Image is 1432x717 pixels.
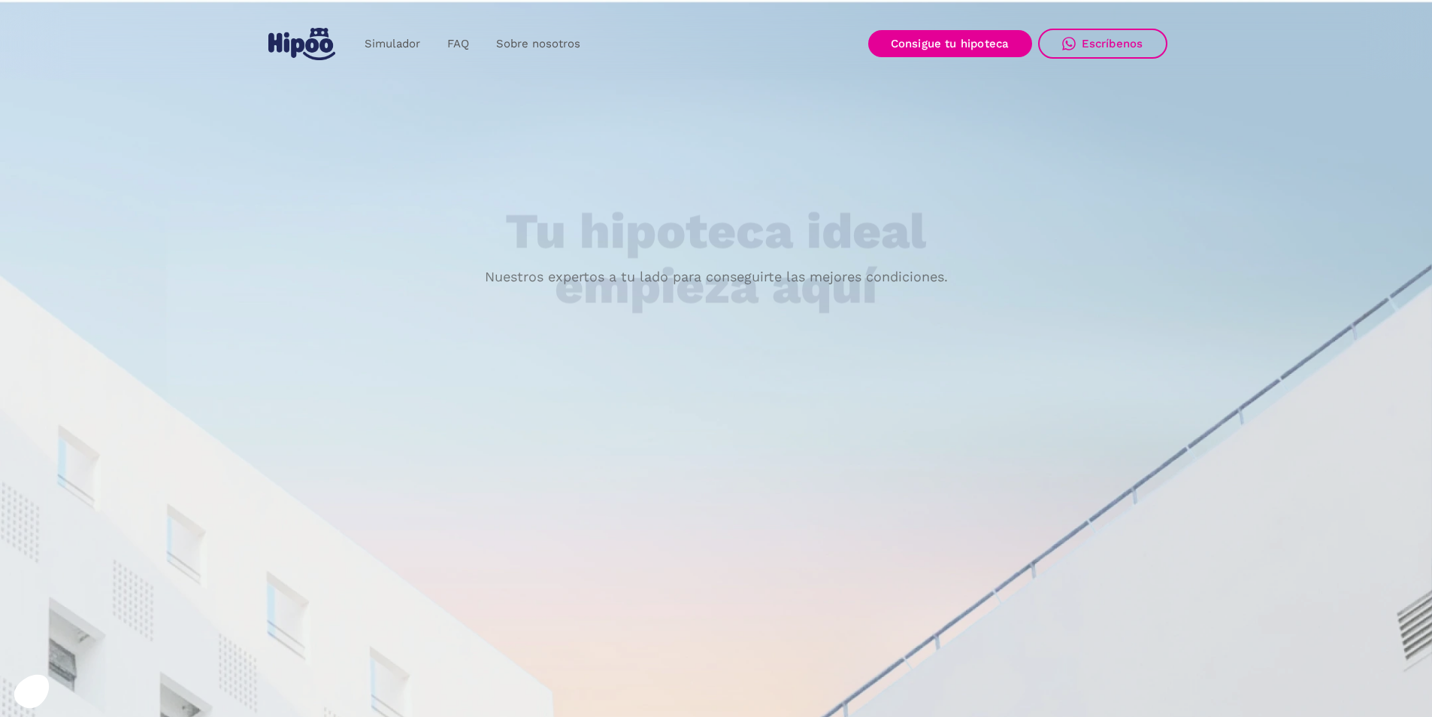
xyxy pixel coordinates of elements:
[431,205,1001,314] h1: Tu hipoteca ideal empieza aquí
[483,29,594,59] a: Sobre nosotros
[351,29,434,59] a: Simulador
[434,29,483,59] a: FAQ
[868,30,1032,57] a: Consigue tu hipoteca
[265,22,339,66] a: home
[1038,29,1167,59] a: Escríbenos
[1082,37,1143,50] div: Escríbenos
